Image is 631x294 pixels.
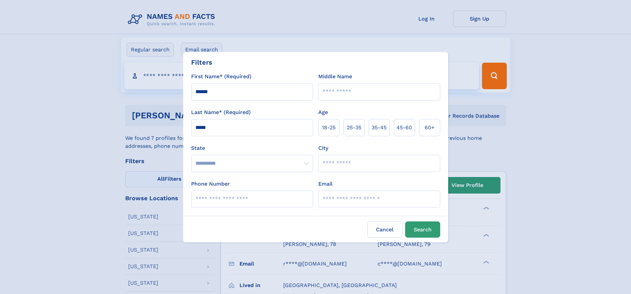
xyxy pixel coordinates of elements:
label: Middle Name [318,73,352,81]
label: State [191,144,313,152]
label: Email [318,180,333,188]
span: 18‑25 [322,124,336,132]
span: 35‑45 [372,124,387,132]
button: Search [405,221,440,238]
label: Age [318,108,328,116]
label: Cancel [367,221,402,238]
div: Filters [191,57,212,67]
span: 25‑35 [347,124,361,132]
span: 60+ [425,124,435,132]
label: Last Name* (Required) [191,108,251,116]
label: City [318,144,328,152]
label: First Name* (Required) [191,73,251,81]
label: Phone Number [191,180,230,188]
span: 45‑60 [396,124,412,132]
